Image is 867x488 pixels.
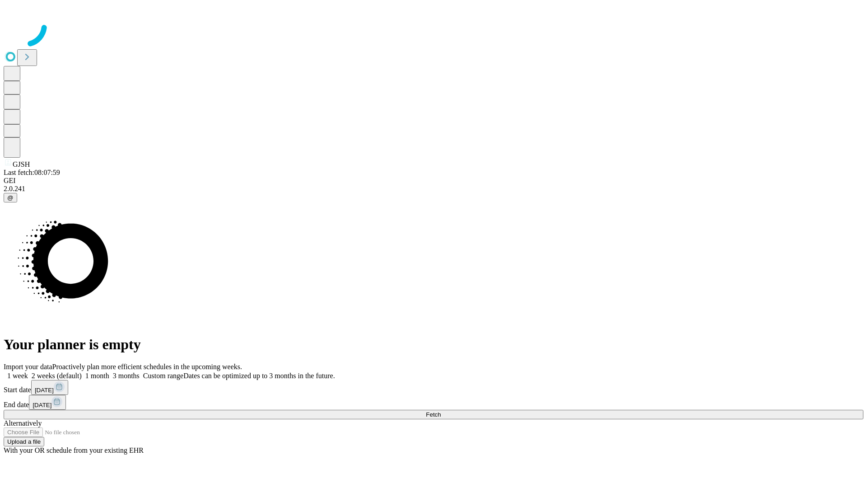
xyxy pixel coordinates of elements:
[4,410,863,419] button: Fetch
[4,169,60,176] span: Last fetch: 08:07:59
[4,380,863,395] div: Start date
[4,437,44,446] button: Upload a file
[52,363,242,371] span: Proactively plan more efficient schedules in the upcoming weeks.
[4,446,144,454] span: With your OR schedule from your existing EHR
[4,177,863,185] div: GEI
[4,363,52,371] span: Import your data
[7,194,14,201] span: @
[4,395,863,410] div: End date
[29,395,66,410] button: [DATE]
[35,387,54,394] span: [DATE]
[33,402,51,408] span: [DATE]
[113,372,140,380] span: 3 months
[183,372,335,380] span: Dates can be optimized up to 3 months in the future.
[13,160,30,168] span: GJSH
[4,193,17,202] button: @
[32,372,82,380] span: 2 weeks (default)
[85,372,109,380] span: 1 month
[143,372,183,380] span: Custom range
[426,411,441,418] span: Fetch
[7,372,28,380] span: 1 week
[4,336,863,353] h1: Your planner is empty
[4,419,42,427] span: Alternatively
[4,185,863,193] div: 2.0.241
[31,380,68,395] button: [DATE]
